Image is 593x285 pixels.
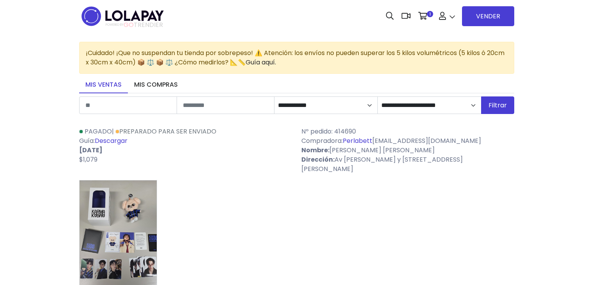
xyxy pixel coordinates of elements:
[462,6,514,26] a: VENDER
[79,155,97,164] span: $1,079
[301,146,514,155] p: [PERSON_NAME] [PERSON_NAME]
[74,127,297,174] div: | Guía:
[246,58,276,67] a: Guía aquí.
[343,136,372,145] a: Perlabett
[86,48,504,67] span: ¡Cuidado! ¡Que no suspendan tu tienda por sobrepeso! ⚠️ Atención: los envíos no pueden superar lo...
[414,4,435,28] a: 1
[301,155,335,164] strong: Dirección:
[301,155,514,174] p: Av [PERSON_NAME] y [STREET_ADDRESS][PERSON_NAME]
[124,20,134,29] span: GO
[79,146,292,155] p: [DATE]
[85,127,112,136] span: Pagado
[106,23,124,27] span: POWERED BY
[128,77,184,93] a: Mis compras
[301,146,329,155] strong: Nombre:
[301,136,514,146] p: Compradora: [EMAIL_ADDRESS][DOMAIN_NAME]
[427,11,433,17] span: 1
[106,21,163,28] span: TRENDIER
[95,136,127,145] a: Descargar
[79,77,128,93] a: Mis ventas
[301,127,514,136] p: Nº pedido: 414690
[115,127,216,136] a: Preparado para ser enviado
[481,96,514,114] button: Filtrar
[79,4,166,28] img: logo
